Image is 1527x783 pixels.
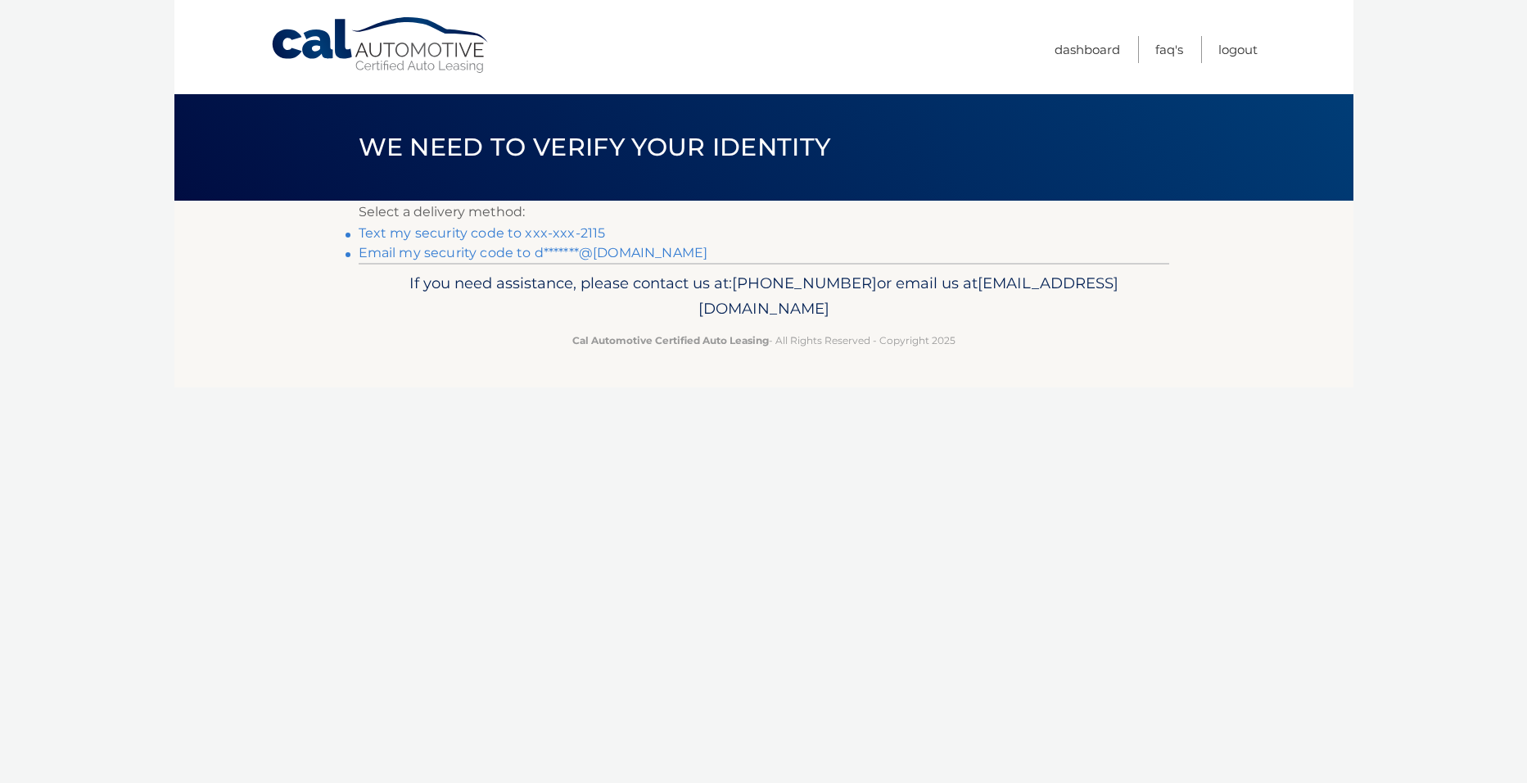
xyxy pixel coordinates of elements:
a: Cal Automotive [270,16,491,75]
a: Text my security code to xxx-xxx-2115 [359,225,606,241]
p: If you need assistance, please contact us at: or email us at [369,270,1159,323]
a: Email my security code to d*******@[DOMAIN_NAME] [359,245,708,260]
span: We need to verify your identity [359,132,831,162]
span: [PHONE_NUMBER] [732,274,877,292]
a: Logout [1218,36,1258,63]
p: Select a delivery method: [359,201,1169,224]
strong: Cal Automotive Certified Auto Leasing [572,334,769,346]
p: - All Rights Reserved - Copyright 2025 [369,332,1159,349]
a: FAQ's [1155,36,1183,63]
a: Dashboard [1055,36,1120,63]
